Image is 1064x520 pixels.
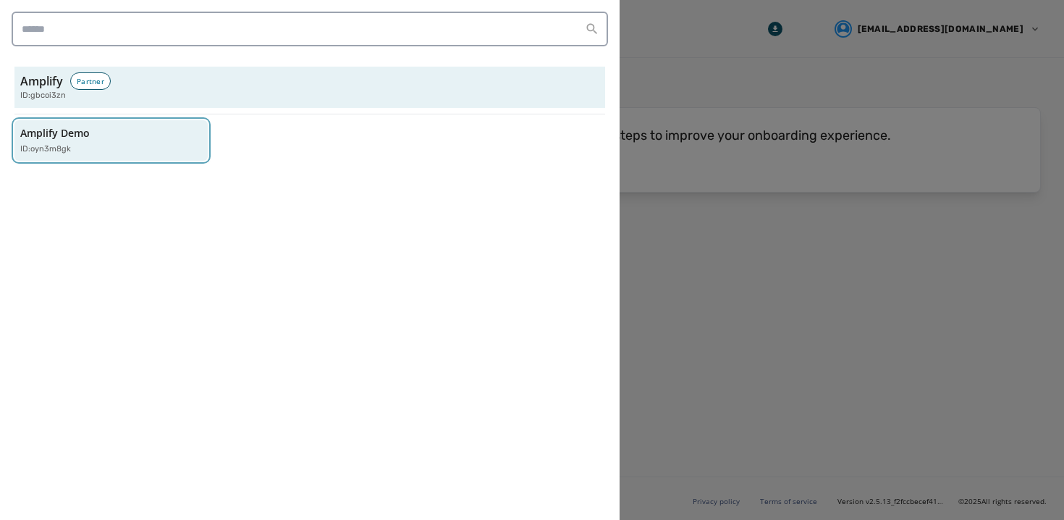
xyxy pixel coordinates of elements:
div: Partner [70,72,111,90]
p: ID: oyn3m8gk [20,143,71,156]
button: Amplify DemoID:oyn3m8gk [14,120,208,162]
span: ID: gbcoi3zn [20,90,66,102]
button: AmplifyPartnerID:gbcoi3zn [14,67,605,108]
p: Amplify Demo [20,126,90,141]
h3: Amplify [20,72,63,90]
